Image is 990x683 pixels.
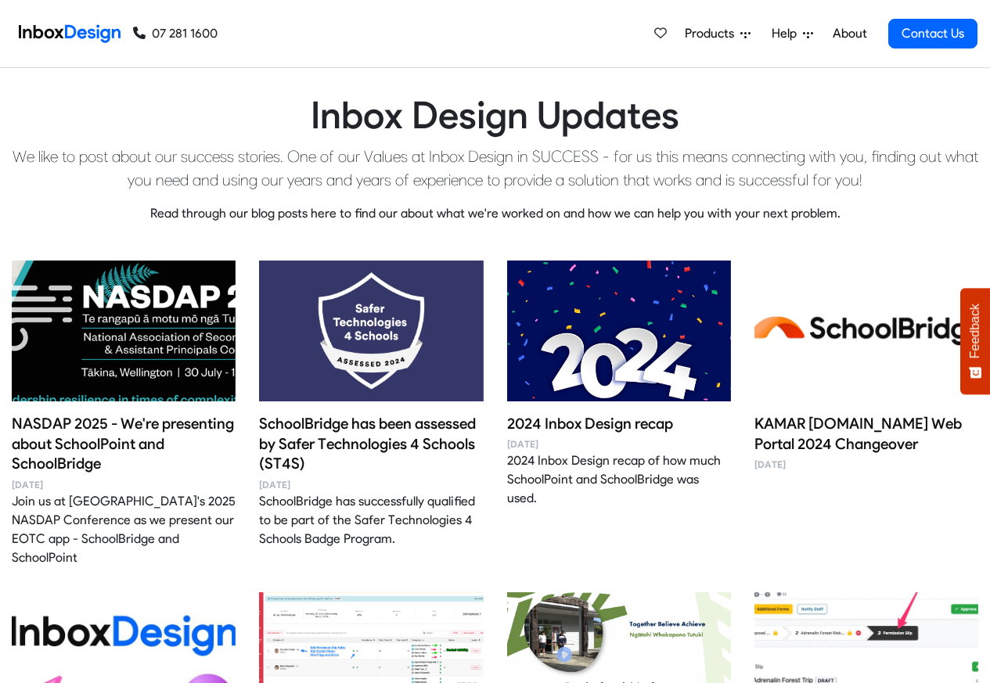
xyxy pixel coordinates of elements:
[507,414,731,434] h4: 2024 Inbox Design recap
[12,478,236,492] time: [DATE]
[772,24,803,43] span: Help
[12,204,978,223] p: Read through our blog posts here to find our about what we're worked on and how we can help you w...
[259,414,483,475] h4: SchoolBridge has been assessed by Safer Technologies 4 Schools (ST4S)
[12,237,236,425] img: NASDAP 2025 - We're presenting about SchoolPoint and SchoolBridge image
[765,18,819,49] a: Help
[828,18,871,49] a: About
[259,261,483,549] a: SchoolBridge has been assessed by Safer Technologies 4 Schools (ST4S) image SchoolBridge has been...
[685,24,740,43] span: Products
[12,261,236,568] a: NASDAP 2025 - We're presenting about SchoolPoint and SchoolBridge image NASDAP 2025 - We're prese...
[259,492,483,548] div: SchoolBridge has successfully qualified to be part of the Safer Technologies 4 Schools Badge Prog...
[133,24,218,43] a: 07 281 1600
[12,414,236,475] h4: NASDAP 2025 - We're presenting about SchoolPoint and SchoolBridge
[507,451,731,508] div: 2024 Inbox Design recap of how much SchoolPoint and SchoolBridge was used.
[12,145,978,192] p: We like to post about our success stories. One of our Values at Inbox Design in SUCCESS - for us ...
[679,18,757,49] a: Products
[12,492,236,567] div: Join us at [GEOGRAPHIC_DATA]'s 2025 NASDAP Conference as we present our EOTC app - SchoolBridge a...
[968,304,982,358] span: Feedback
[259,478,483,492] time: [DATE]
[259,237,483,425] img: SchoolBridge has been assessed by Safer Technologies 4 Schools (ST4S) image
[507,237,731,425] img: 2024 Inbox Design recap image
[754,414,978,455] h4: KAMAR [DOMAIN_NAME] Web Portal 2024 Changeover
[754,261,978,473] a: KAMAR school.kiwi Web Portal 2024 Changeover image KAMAR [DOMAIN_NAME] Web Portal 2024 Changeover...
[754,458,978,472] time: [DATE]
[507,437,731,451] time: [DATE]
[960,288,990,394] button: Feedback - Show survey
[754,237,978,425] img: KAMAR school.kiwi Web Portal 2024 Changeover image
[888,19,977,49] a: Contact Us
[507,261,731,509] a: 2024 Inbox Design recap image 2024 Inbox Design recap [DATE] 2024 Inbox Design recap of how much ...
[12,93,978,138] h1: Inbox Design Updates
